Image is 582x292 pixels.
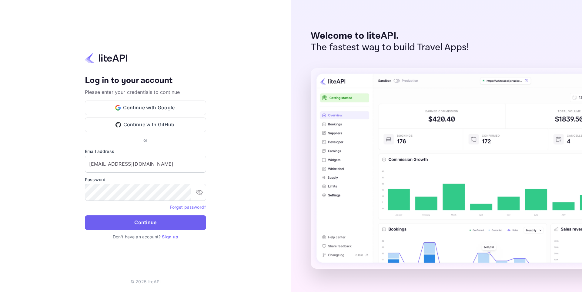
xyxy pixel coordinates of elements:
p: Please enter your credentials to continue [85,88,206,96]
label: Password [85,176,206,183]
p: or [143,137,147,143]
button: Continue with GitHub [85,118,206,132]
p: The fastest way to build Travel Apps! [311,42,469,53]
input: Enter your email address [85,156,206,173]
label: Email address [85,148,206,154]
button: Continue with Google [85,101,206,115]
img: liteapi [85,52,127,64]
a: Sign up [162,234,178,239]
button: toggle password visibility [193,186,206,198]
p: © 2025 liteAPI [130,278,161,285]
a: Forget password? [170,204,206,210]
h4: Log in to your account [85,75,206,86]
button: Continue [85,215,206,230]
a: Forget password? [170,204,206,210]
p: Welcome to liteAPI. [311,30,469,42]
p: Don't have an account? [85,234,206,240]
